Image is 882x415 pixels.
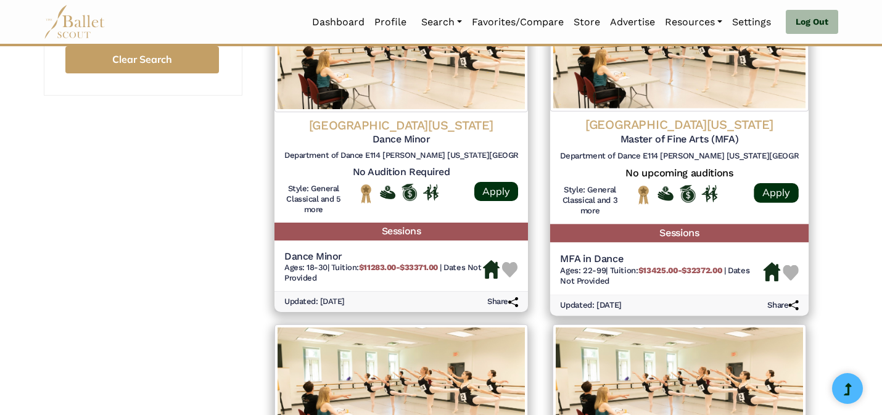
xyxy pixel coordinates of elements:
[783,265,799,281] img: Heart
[65,46,219,74] button: Clear Search
[358,184,374,203] img: National
[423,184,439,200] img: In Person
[284,263,481,282] span: Dates Not Provided
[560,265,763,286] h6: | |
[284,263,483,284] h6: | |
[569,9,605,35] a: Store
[369,9,411,35] a: Profile
[560,300,622,310] h6: Updated: [DATE]
[657,186,674,200] img: Offers Financial Aid
[502,262,517,277] img: Heart
[284,263,328,272] span: Ages: 18-30
[474,182,518,201] a: Apply
[660,9,727,35] a: Resources
[638,265,722,274] b: $13425.00-$32372.00
[767,300,799,310] h6: Share
[560,117,799,133] h4: [GEOGRAPHIC_DATA][US_STATE]
[680,184,696,202] img: Offers Scholarship
[560,166,799,179] h5: No upcoming auditions
[284,117,518,133] h4: [GEOGRAPHIC_DATA][US_STATE]
[560,150,799,161] h6: Department of Dance E114 [PERSON_NAME] [US_STATE][GEOGRAPHIC_DATA], [US_STATE] 52242
[416,9,467,35] a: Search
[380,186,395,199] img: Offers Financial Aid
[560,133,799,146] h5: Master of Fine Arts (MFA)
[605,9,660,35] a: Advertise
[635,184,651,204] img: National
[701,185,717,202] img: In Person
[560,265,749,286] span: Dates Not Provided
[284,184,343,215] h6: Style: General Classical and 5 more
[331,263,440,272] span: Tuition:
[284,133,518,146] h5: Dance Minor
[754,183,798,202] a: Apply
[284,150,518,161] h6: Department of Dance E114 [PERSON_NAME] [US_STATE][GEOGRAPHIC_DATA], [US_STATE] 52242
[307,9,369,35] a: Dashboard
[560,265,606,274] span: Ages: 22-99
[483,260,500,279] img: Housing Available
[284,297,345,307] h6: Updated: [DATE]
[467,9,569,35] a: Favorites/Compare
[560,252,763,265] h5: MFA in Dance
[560,184,620,216] h6: Style: General Classical and 3 more
[402,184,417,201] img: Offers Scholarship
[284,166,518,179] h5: No Audition Required
[550,224,809,242] h5: Sessions
[284,250,483,263] h5: Dance Minor
[487,297,518,307] h6: Share
[610,265,724,274] span: Tuition:
[359,263,438,272] b: $11283.00-$33371.00
[786,10,838,35] a: Log Out
[274,223,528,240] h5: Sessions
[763,263,780,282] img: Housing Available
[727,9,776,35] a: Settings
